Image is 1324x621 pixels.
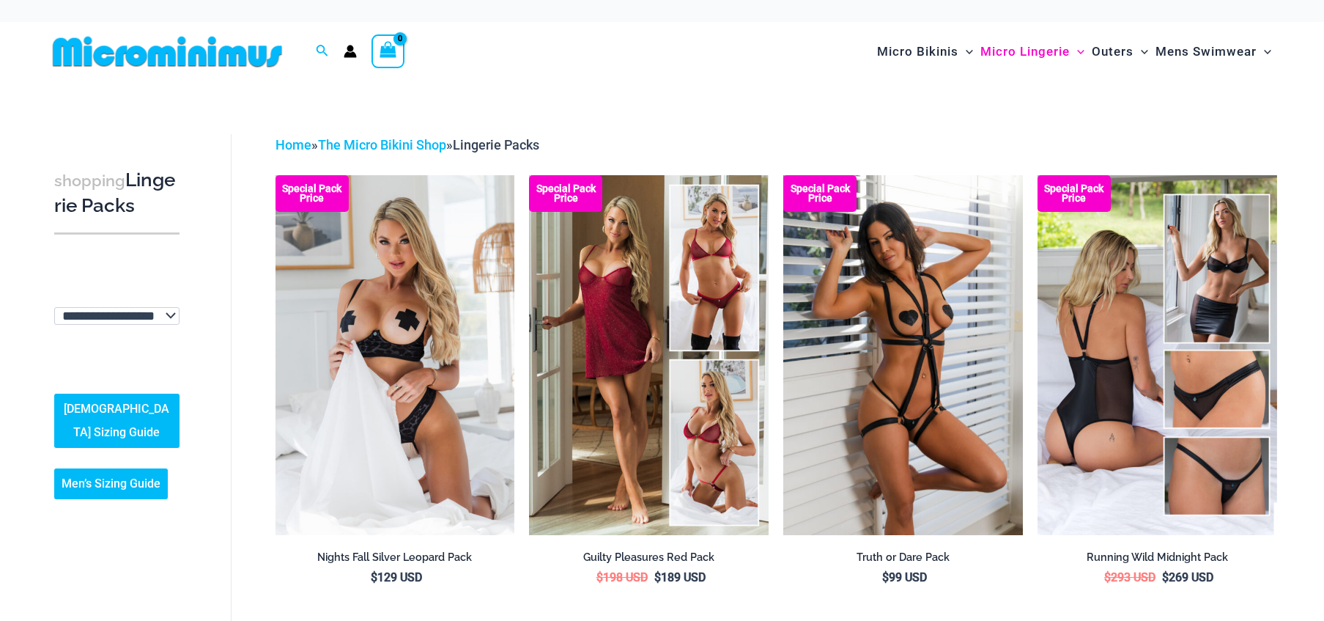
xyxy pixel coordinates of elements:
[654,570,706,584] bdi: 189 USD
[783,175,1023,534] img: Truth or Dare Black 1905 Bodysuit 611 Micro 07
[54,468,168,499] a: Men’s Sizing Guide
[275,551,515,565] h2: Nights Fall Silver Leopard Pack
[596,570,648,584] bdi: 198 USD
[47,35,288,68] img: MM SHOP LOGO FLAT
[1104,570,1155,584] bdi: 293 USD
[344,45,357,58] a: Account icon link
[54,172,125,190] span: shopping
[318,137,446,153] a: The Micro Bikini Shop
[1092,33,1133,70] span: Outers
[977,29,1088,74] a: Micro LingerieMenu ToggleMenu Toggle
[783,551,1023,570] a: Truth or Dare Pack
[871,27,1278,76] nav: Site Navigation
[1038,551,1277,570] a: Running Wild Midnight Pack
[1155,33,1257,70] span: Mens Swimwear
[958,33,973,70] span: Menu Toggle
[529,175,769,534] a: Guilty Pleasures Red Collection Pack F Guilty Pleasures Red Collection Pack BGuilty Pleasures Red...
[1133,33,1148,70] span: Menu Toggle
[54,394,180,448] a: [DEMOGRAPHIC_DATA] Sizing Guide
[54,168,180,218] h3: Lingerie Packs
[529,184,602,203] b: Special Pack Price
[1257,33,1271,70] span: Menu Toggle
[1162,570,1213,584] bdi: 269 USD
[371,34,405,68] a: View Shopping Cart, empty
[882,570,889,584] span: $
[275,137,311,153] a: Home
[275,175,515,534] img: Nights Fall Silver Leopard 1036 Bra 6046 Thong 09v2
[877,33,958,70] span: Micro Bikinis
[1038,175,1277,534] a: All Styles (1) Running Wild Midnight 1052 Top 6512 Bottom 04Running Wild Midnight 1052 Top 6512 B...
[371,570,377,584] span: $
[1152,29,1275,74] a: Mens SwimwearMenu ToggleMenu Toggle
[54,307,180,325] select: wpc-taxonomy-pa_fabric-type-746009
[980,33,1070,70] span: Micro Lingerie
[275,184,349,203] b: Special Pack Price
[529,175,769,534] img: Guilty Pleasures Red Collection Pack F
[882,570,927,584] bdi: 99 USD
[453,137,539,153] span: Lingerie Packs
[1038,175,1277,534] img: All Styles (1)
[596,570,603,584] span: $
[275,137,539,153] span: » »
[275,175,515,534] a: Nights Fall Silver Leopard 1036 Bra 6046 Thong 09v2 Nights Fall Silver Leopard 1036 Bra 6046 Thon...
[529,551,769,570] a: Guilty Pleasures Red Pack
[783,175,1023,534] a: Truth or Dare Black 1905 Bodysuit 611 Micro 07 Truth or Dare Black 1905 Bodysuit 611 Micro 06Trut...
[1162,570,1169,584] span: $
[654,570,661,584] span: $
[1038,551,1277,565] h2: Running Wild Midnight Pack
[275,551,515,570] a: Nights Fall Silver Leopard Pack
[1088,29,1152,74] a: OutersMenu ToggleMenu Toggle
[783,551,1023,565] h2: Truth or Dare Pack
[1038,184,1111,203] b: Special Pack Price
[529,551,769,565] h2: Guilty Pleasures Red Pack
[316,43,329,61] a: Search icon link
[783,184,857,203] b: Special Pack Price
[873,29,977,74] a: Micro BikinisMenu ToggleMenu Toggle
[1104,570,1111,584] span: $
[1070,33,1084,70] span: Menu Toggle
[371,570,422,584] bdi: 129 USD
